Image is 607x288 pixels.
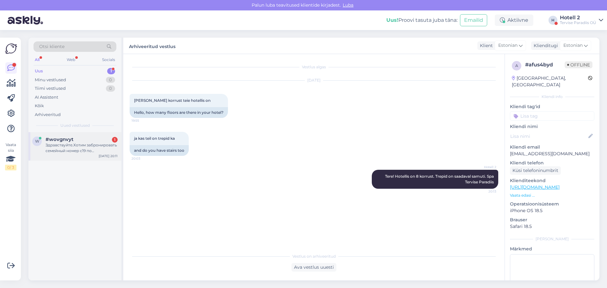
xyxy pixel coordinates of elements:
[112,137,118,143] div: 1
[473,165,496,169] span: Hotell 2
[132,156,155,161] span: 20:03
[101,56,116,64] div: Socials
[510,133,587,140] input: Lisa nimi
[498,42,518,49] span: Estonian
[510,236,594,242] div: [PERSON_NAME]
[106,85,115,92] div: 0
[292,254,336,259] span: Vestlus on arhiveeritud
[35,112,61,118] div: Arhiveeritud
[107,68,115,74] div: 1
[510,94,594,100] div: Kliendi info
[385,174,495,184] span: Tere! Hotellis on 8 korrust. Trepid on saadaval samuti. Spa Tervise Paradiis
[46,137,73,142] span: #wovgnvyt
[473,189,496,194] span: 20:13
[130,64,498,70] div: Vestlus algas
[134,136,175,141] span: ja kas teil on trepid ka
[512,75,588,88] div: [GEOGRAPHIC_DATA], [GEOGRAPHIC_DATA]
[99,154,118,158] div: [DATE] 20:11
[510,246,594,252] p: Märkmed
[510,177,594,184] p: Klienditeekond
[510,193,594,198] p: Vaata edasi ...
[515,63,518,68] span: a
[531,42,558,49] div: Klienditugi
[132,118,155,123] span: 19:55
[510,111,594,121] input: Lisa tag
[5,165,16,170] div: 0 / 3
[510,150,594,157] p: [EMAIL_ADDRESS][DOMAIN_NAME]
[510,103,594,110] p: Kliendi tag'id
[510,207,594,214] p: iPhone OS 18.5
[460,14,487,26] button: Emailid
[510,166,561,175] div: Küsi telefoninumbrit
[510,217,594,223] p: Brauser
[510,144,594,150] p: Kliendi email
[510,223,594,230] p: Safari 18.5
[130,77,498,83] div: [DATE]
[129,41,175,50] label: Arhiveeritud vestlus
[495,15,533,26] div: Aktiivne
[60,123,90,128] span: Uued vestlused
[386,16,457,24] div: Proovi tasuta juba täna:
[510,123,594,130] p: Kliendi nimi
[386,17,398,23] b: Uus!
[560,20,596,25] div: Tervise Paradiis OÜ
[549,16,557,25] div: H
[525,61,565,69] div: # afus4byd
[34,56,41,64] div: All
[35,103,44,109] div: Kõik
[35,94,58,101] div: AI Assistent
[65,56,77,64] div: Web
[510,160,594,166] p: Kliendi telefon
[5,142,16,170] div: Vaata siia
[5,43,17,55] img: Askly Logo
[563,42,583,49] span: Estonian
[106,77,115,83] div: 0
[341,2,355,8] span: Luba
[510,184,560,190] a: [URL][DOMAIN_NAME]
[35,77,66,83] div: Minu vestlused
[510,201,594,207] p: Operatsioonisüsteem
[46,142,118,154] div: Здравствуйте.Хотим забронировать семейный номер с19 по [DATE].Какая цена с посещением аквапарка?
[35,139,39,144] span: w
[477,42,493,49] div: Klient
[560,15,603,25] a: Hotell 2Tervise Paradiis OÜ
[130,107,228,118] div: Hello, how many floors are there in your hotel?
[35,85,66,92] div: Tiimi vestlused
[134,98,211,103] span: [PERSON_NAME] korrust teie hotellis on
[130,145,189,156] div: and do you have stairs too
[291,263,336,272] div: Ava vestlus uuesti
[565,61,592,68] span: Offline
[560,15,596,20] div: Hotell 2
[35,68,43,74] div: Uus
[39,43,64,50] span: Otsi kliente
